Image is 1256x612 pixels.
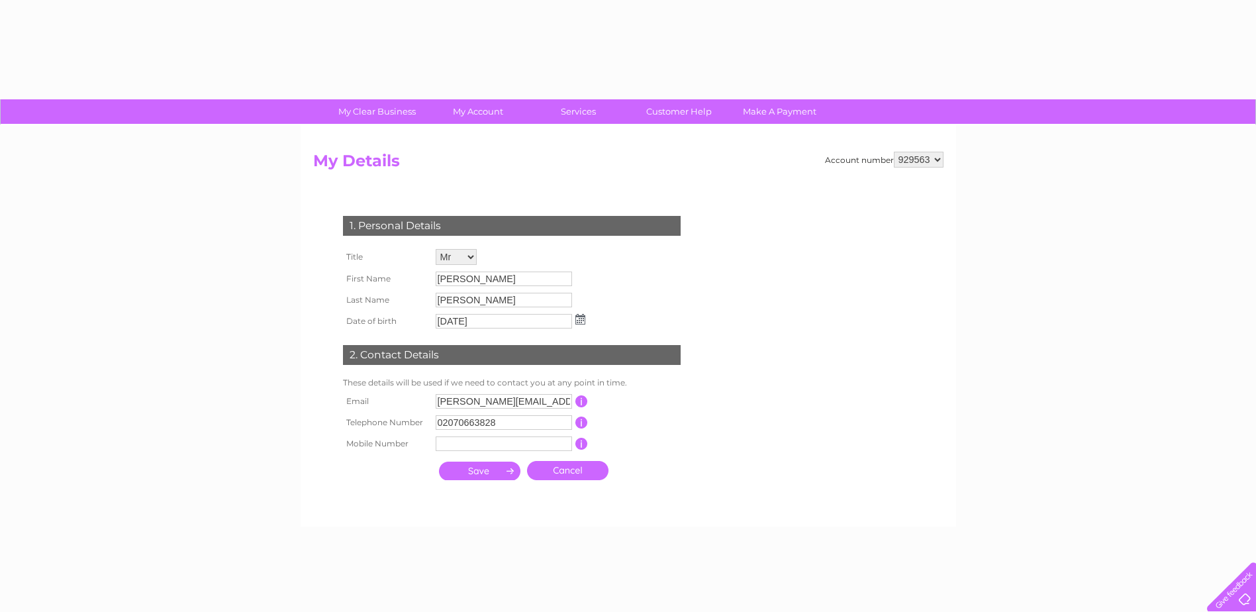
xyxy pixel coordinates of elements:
th: Title [340,246,432,268]
th: Telephone Number [340,412,432,433]
th: Mobile Number [340,433,432,454]
a: Make A Payment [725,99,834,124]
a: My Clear Business [322,99,432,124]
input: Information [575,395,588,407]
div: Account number [825,152,943,168]
h2: My Details [313,152,943,177]
div: 2. Contact Details [343,345,681,365]
th: First Name [340,268,432,289]
th: Email [340,391,432,412]
input: Information [575,438,588,450]
a: Services [524,99,633,124]
img: ... [575,314,585,325]
div: 1. Personal Details [343,216,681,236]
input: Submit [439,462,520,480]
a: Customer Help [624,99,734,124]
th: Last Name [340,289,432,311]
td: These details will be used if we need to contact you at any point in time. [340,375,684,391]
a: Cancel [527,461,608,480]
input: Information [575,417,588,429]
th: Date of birth [340,311,432,332]
a: My Account [423,99,532,124]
